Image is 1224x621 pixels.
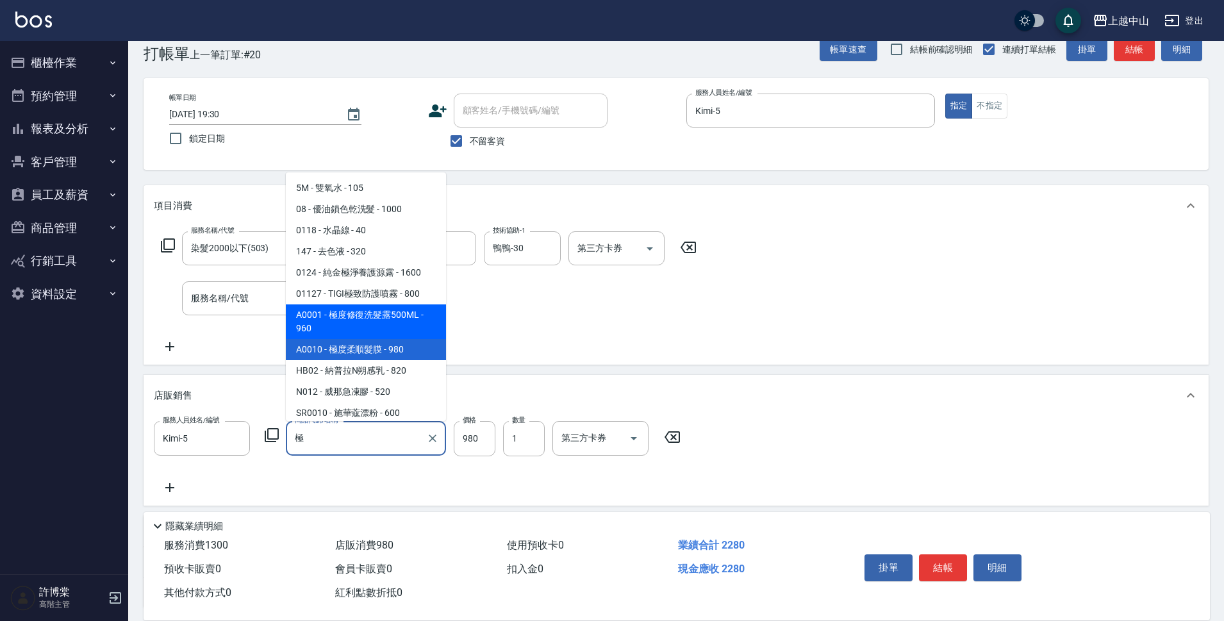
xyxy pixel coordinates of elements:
[5,277,123,311] button: 資料設定
[972,94,1007,119] button: 不指定
[5,244,123,277] button: 行銷工具
[493,226,525,235] label: 技術協助-1
[624,428,644,449] button: Open
[190,47,261,63] span: 上一筆訂單:#20
[5,178,123,211] button: 員工及薪資
[286,241,446,262] span: 147 - 去色液 - 320
[39,599,104,610] p: 高階主管
[335,586,402,599] span: 紅利點數折抵 0
[507,539,564,551] span: 使用預收卡 0
[910,43,973,56] span: 結帳前確認明細
[144,375,1209,416] div: 店販銷售
[286,381,446,402] span: N012 - 威那急凍膠 - 520
[945,94,973,119] button: 指定
[154,389,192,402] p: 店販銷售
[678,539,745,551] span: 業績合計 2280
[286,220,446,241] span: 0118 - 水晶線 - 40
[1002,43,1056,56] span: 連續打單結帳
[5,211,123,245] button: 商品管理
[1114,38,1155,62] button: 結帳
[1161,38,1202,62] button: 明細
[973,554,1021,581] button: 明細
[1108,13,1149,29] div: 上越中山
[512,415,525,425] label: 數量
[335,563,392,575] span: 會員卡販賣 0
[169,104,333,125] input: YYYY/MM/DD hh:mm
[163,415,219,425] label: 服務人員姓名/編號
[678,563,745,575] span: 現金應收 2280
[191,226,234,235] label: 服務名稱/代號
[144,45,190,63] h3: 打帳單
[5,46,123,79] button: 櫃檯作業
[286,339,446,360] span: A0010 - 極度柔順髮膜 - 980
[1159,9,1209,33] button: 登出
[1055,8,1081,33] button: save
[286,360,446,381] span: HB02 - 納普拉N朔感乳 - 820
[189,132,225,145] span: 鎖定日期
[1088,8,1154,34] button: 上越中山
[39,586,104,599] h5: 許博棠
[335,539,393,551] span: 店販消費 980
[169,93,196,103] label: 帳單日期
[463,415,476,425] label: 價格
[286,402,446,424] span: SR0010 - 施華蔻漂粉 - 600
[154,199,192,213] p: 項目消費
[864,554,913,581] button: 掛單
[164,563,221,575] span: 預收卡販賣 0
[165,520,223,533] p: 隱藏業績明細
[164,586,231,599] span: 其他付款方式 0
[5,79,123,113] button: 預約管理
[286,283,446,304] span: 01127 - TIGI極致防護噴霧 - 800
[164,539,228,551] span: 服務消費 1300
[15,12,52,28] img: Logo
[338,99,369,130] button: Choose date, selected date is 2025-09-19
[507,563,543,575] span: 扣入金 0
[286,199,446,220] span: 08 - 優油鎖色乾洗髮 - 1000
[919,554,967,581] button: 結帳
[820,38,877,62] button: 帳單速查
[286,178,446,199] span: 5M - 雙氧水 - 105
[424,429,442,447] button: Clear
[286,262,446,283] span: 0124 - 純金極淨養護源露 - 1600
[144,185,1209,226] div: 項目消費
[10,585,36,611] img: Person
[470,135,506,148] span: 不留客資
[5,145,123,179] button: 客戶管理
[5,112,123,145] button: 報表及分析
[640,238,660,259] button: Open
[1066,38,1107,62] button: 掛單
[286,304,446,339] span: A0001 - 極度修復洗髮露500ML - 960
[695,88,752,97] label: 服務人員姓名/編號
